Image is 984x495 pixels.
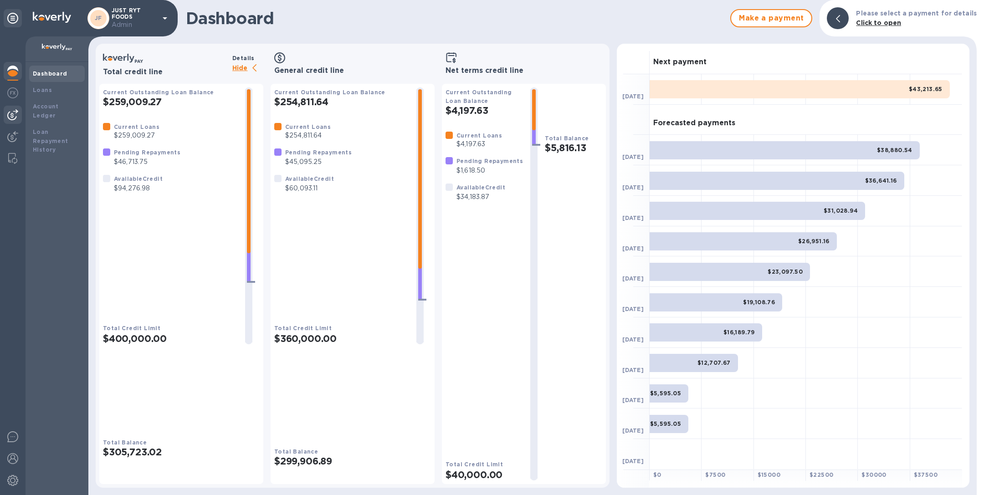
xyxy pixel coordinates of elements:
h2: $259,009.27 [103,96,238,107]
b: [DATE] [622,214,644,221]
b: [DATE] [622,336,644,343]
p: $94,276.98 [114,184,163,193]
b: Current Loans [285,123,331,130]
p: Hide [232,63,263,74]
b: $43,213.65 [909,86,943,92]
b: $26,951.16 [798,238,830,245]
span: Make a payment [738,13,804,24]
b: $31,028.94 [824,207,858,214]
b: Click to open [856,19,901,26]
h2: $360,000.00 [274,333,409,344]
b: JF [95,15,102,21]
h2: $4,197.63 [446,105,523,116]
b: [DATE] [622,245,644,252]
b: [DATE] [622,397,644,403]
h3: Forecasted payments [653,119,735,128]
b: Available Credit [114,175,163,182]
b: Details [232,55,255,61]
b: $36,641.16 [865,177,897,184]
b: Current Outstanding Loan Balance [274,89,385,96]
b: [DATE] [622,153,644,160]
b: $ 22500 [810,471,833,478]
p: Admin [112,20,157,30]
b: Loan Repayment History [33,128,68,153]
b: Pending Repayments [456,158,523,164]
b: Loans [33,87,52,93]
h2: $305,723.02 [103,446,260,458]
h2: $254,811.64 [274,96,409,107]
h1: Dashboard [186,9,726,28]
b: [DATE] [622,458,644,464]
b: $19,108.76 [743,299,775,306]
b: [DATE] [622,93,644,100]
h2: $299,906.89 [274,455,431,467]
b: $ 7500 [705,471,725,478]
button: Make a payment [730,9,812,27]
b: $16,189.79 [723,329,755,336]
p: $46,713.75 [114,157,180,167]
img: Logo [33,12,71,23]
b: Total Credit Limit [446,461,503,468]
p: $254,811.64 [285,131,331,140]
p: $60,093.11 [285,184,334,193]
p: $34,183.87 [456,192,505,202]
b: Current Outstanding Loan Balance [103,89,214,96]
b: Account Ledger [33,103,59,119]
h2: $40,000.00 [446,469,523,480]
b: $12,707.67 [697,359,731,366]
b: Pending Repayments [114,149,180,156]
b: Total Balance [103,439,147,446]
h2: $400,000.00 [103,333,238,344]
b: Current Loans [456,132,502,139]
b: Available Credit [456,184,505,191]
b: Total Balance [545,135,589,142]
h3: Total credit line [103,68,229,77]
div: Unpin categories [4,9,22,27]
h3: Next payment [653,58,707,66]
b: $5,595.05 [650,420,682,427]
b: [DATE] [622,275,644,282]
b: Dashboard [33,70,67,77]
h3: General credit line [274,66,431,75]
b: $5,595.05 [650,390,682,397]
b: [DATE] [622,367,644,373]
img: Foreign exchange [7,87,18,98]
b: Available Credit [285,175,334,182]
b: $23,097.50 [768,268,803,275]
b: Please select a payment for details [856,10,977,17]
p: JUST RYT FOODS [112,7,157,30]
b: Total Credit Limit [274,325,332,332]
b: $ 0 [653,471,661,478]
b: Total Credit Limit [103,325,160,332]
p: $1,618.50 [456,166,523,175]
h3: Net terms credit line [446,66,602,75]
p: $4,197.63 [456,139,502,149]
b: Pending Repayments [285,149,352,156]
h2: $5,816.13 [545,142,602,153]
b: $38,880.54 [877,147,912,153]
b: [DATE] [622,306,644,312]
b: $ 37500 [914,471,938,478]
b: $ 30000 [861,471,886,478]
b: $ 15000 [758,471,780,478]
p: $45,095.25 [285,157,352,167]
b: Total Balance [274,448,318,455]
b: [DATE] [622,427,644,434]
b: Current Outstanding Loan Balance [446,89,512,104]
b: [DATE] [622,184,644,191]
b: Current Loans [114,123,159,130]
p: $259,009.27 [114,131,159,140]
